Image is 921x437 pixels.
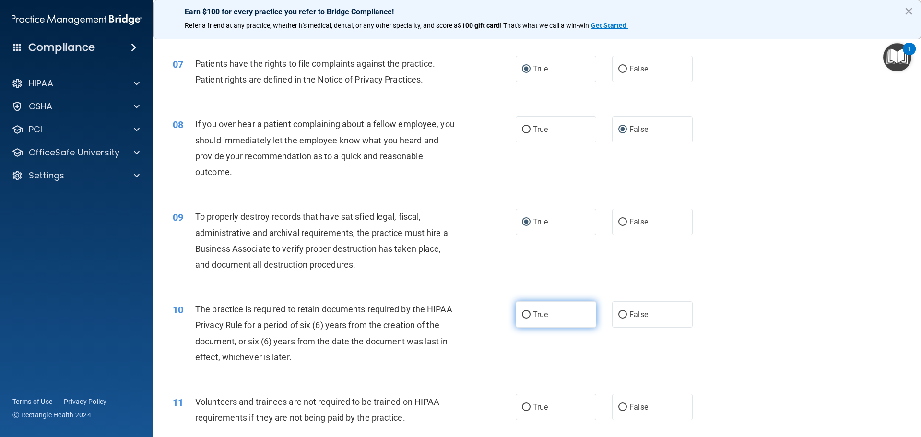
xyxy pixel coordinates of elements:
[458,22,500,29] strong: $100 gift card
[12,101,140,112] a: OSHA
[173,397,183,408] span: 11
[29,124,42,135] p: PCI
[12,10,142,29] img: PMB logo
[522,311,531,319] input: True
[195,304,452,362] span: The practice is required to retain documents required by the HIPAA Privacy Rule for a period of s...
[618,311,627,319] input: False
[29,147,119,158] p: OfficeSafe University
[908,49,911,61] div: 1
[185,22,458,29] span: Refer a friend at any practice, whether it's medical, dental, or any other speciality, and score a
[629,310,648,319] span: False
[173,304,183,316] span: 10
[904,3,913,19] button: Close
[173,119,183,130] span: 08
[522,126,531,133] input: True
[195,59,436,84] span: Patients have the rights to file complaints against the practice. Patient rights are defined in t...
[618,219,627,226] input: False
[522,66,531,73] input: True
[629,64,648,73] span: False
[533,310,548,319] span: True
[185,7,890,16] p: Earn $100 for every practice you refer to Bridge Compliance!
[29,78,53,89] p: HIPAA
[883,43,911,71] button: Open Resource Center, 1 new notification
[195,212,448,270] span: To properly destroy records that have satisfied legal, fiscal, administrative and archival requir...
[591,22,626,29] strong: Get Started
[629,125,648,134] span: False
[29,101,53,112] p: OSHA
[618,404,627,411] input: False
[500,22,591,29] span: ! That's what we call a win-win.
[12,78,140,89] a: HIPAA
[29,170,64,181] p: Settings
[533,125,548,134] span: True
[522,404,531,411] input: True
[533,402,548,412] span: True
[591,22,628,29] a: Get Started
[28,41,95,54] h4: Compliance
[629,217,648,226] span: False
[533,64,548,73] span: True
[12,170,140,181] a: Settings
[12,410,91,420] span: Ⓒ Rectangle Health 2024
[12,397,52,406] a: Terms of Use
[64,397,107,406] a: Privacy Policy
[195,119,455,177] span: If you over hear a patient complaining about a fellow employee, you should immediately let the em...
[12,124,140,135] a: PCI
[12,147,140,158] a: OfficeSafe University
[173,212,183,223] span: 09
[173,59,183,70] span: 07
[195,397,439,423] span: Volunteers and trainees are not required to be trained on HIPAA requirements if they are not bein...
[618,66,627,73] input: False
[629,402,648,412] span: False
[533,217,548,226] span: True
[618,126,627,133] input: False
[522,219,531,226] input: True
